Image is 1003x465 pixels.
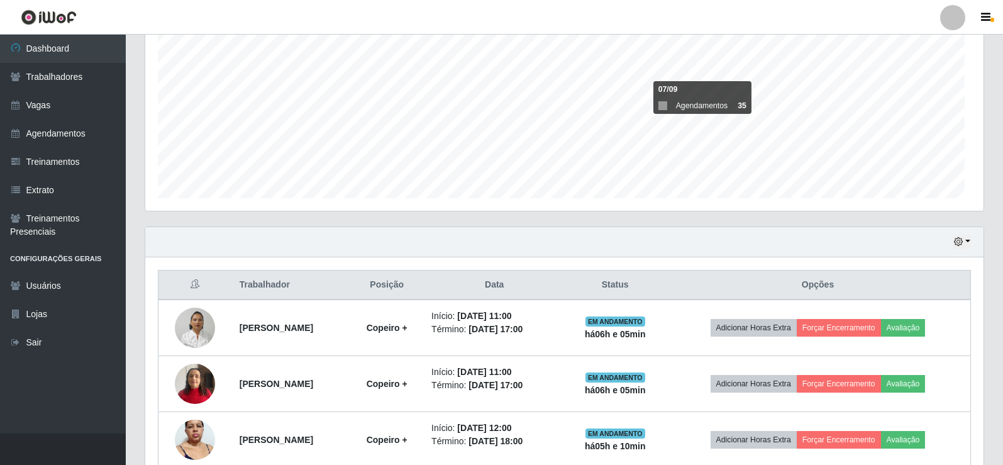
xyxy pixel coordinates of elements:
th: Opções [665,271,970,300]
span: EM ANDAMENTO [585,373,645,383]
span: EM ANDAMENTO [585,429,645,439]
time: [DATE] 18:00 [468,436,523,446]
time: [DATE] 11:00 [457,311,511,321]
strong: Copeiro + [367,323,407,333]
time: [DATE] 17:00 [468,324,523,334]
strong: há 06 h e 05 min [585,385,646,395]
button: Adicionar Horas Extra [711,319,797,337]
button: Forçar Encerramento [797,375,881,393]
li: Início: [431,366,557,379]
strong: Copeiro + [367,379,407,389]
span: EM ANDAMENTO [585,317,645,327]
button: Forçar Encerramento [797,431,881,449]
li: Término: [431,323,557,336]
img: 1737135977494.jpeg [175,357,215,410]
img: 1675303307649.jpeg [175,301,215,354]
th: Data [424,271,565,300]
strong: há 06 h e 05 min [585,329,646,339]
th: Status [565,271,665,300]
button: Avaliação [881,319,926,337]
strong: Copeiro + [367,435,407,445]
strong: [PERSON_NAME] [240,379,313,389]
time: [DATE] 11:00 [457,367,511,377]
button: Adicionar Horas Extra [711,431,797,449]
th: Trabalhador [232,271,350,300]
th: Posição [350,271,424,300]
li: Término: [431,435,557,448]
img: CoreUI Logo [21,9,77,25]
button: Avaliação [881,431,926,449]
strong: há 05 h e 10 min [585,441,646,451]
li: Início: [431,422,557,435]
li: Término: [431,379,557,392]
strong: [PERSON_NAME] [240,323,313,333]
li: Início: [431,310,557,323]
button: Avaliação [881,375,926,393]
button: Adicionar Horas Extra [711,375,797,393]
button: Forçar Encerramento [797,319,881,337]
strong: [PERSON_NAME] [240,435,313,445]
time: [DATE] 17:00 [468,380,523,390]
time: [DATE] 12:00 [457,423,511,433]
